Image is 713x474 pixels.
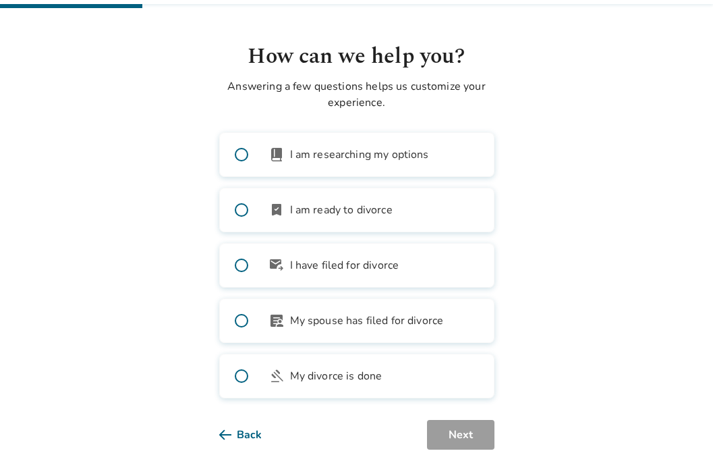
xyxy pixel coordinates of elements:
span: gavel [268,368,285,384]
button: Next [427,420,494,450]
span: bookmark_check [268,202,285,218]
span: I have filed for divorce [290,257,399,273]
h1: How can we help you? [219,41,494,73]
p: Answering a few questions helps us customize your experience. [219,78,494,111]
span: I am researching my options [290,147,429,163]
span: outgoing_mail [268,257,285,273]
span: article_person [268,313,285,329]
span: My divorce is done [290,368,382,384]
iframe: Chat Widget [646,409,713,474]
span: My spouse has filed for divorce [290,313,444,329]
span: I am ready to divorce [290,202,393,218]
button: Back [219,420,283,450]
span: book_2 [268,147,285,163]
